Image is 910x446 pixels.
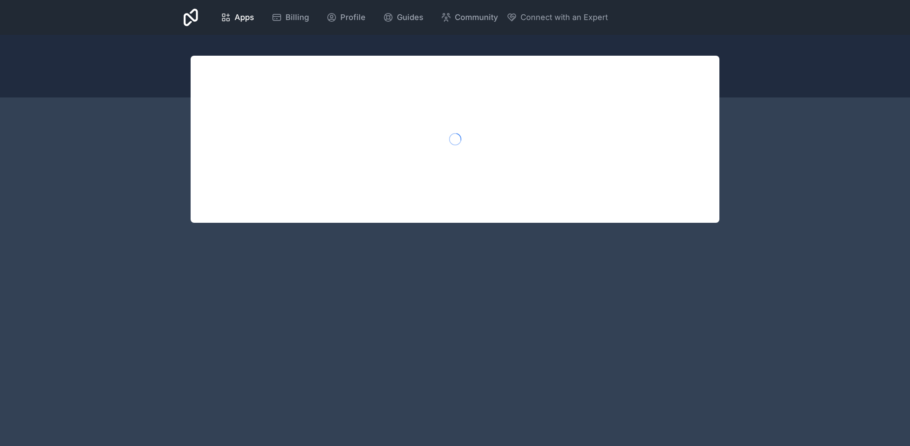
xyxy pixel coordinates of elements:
span: Guides [397,11,423,23]
a: Apps [214,8,261,27]
span: Billing [285,11,309,23]
a: Profile [319,8,373,27]
span: Connect with an Expert [520,11,608,23]
span: Community [455,11,498,23]
button: Connect with an Expert [507,11,608,23]
a: Billing [265,8,316,27]
span: Profile [340,11,366,23]
span: Apps [235,11,254,23]
a: Community [434,8,505,27]
a: Guides [376,8,430,27]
